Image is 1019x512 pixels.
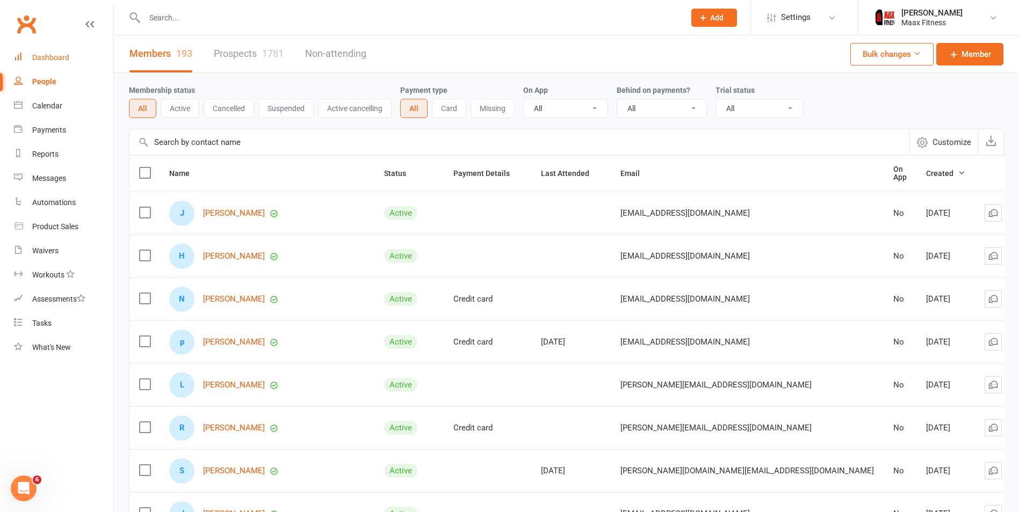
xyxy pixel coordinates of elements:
[32,150,59,158] div: Reports
[129,99,156,118] button: All
[781,5,811,30] span: Settings
[541,169,601,178] span: Last Attended
[318,99,392,118] button: Active cancelling
[453,423,522,433] div: Credit card
[620,418,812,438] span: [PERSON_NAME][EMAIL_ADDRESS][DOMAIN_NAME]
[33,476,41,484] span: 6
[926,169,965,178] span: Created
[875,7,896,28] img: thumb_image1759205071.png
[710,13,724,22] span: Add
[400,86,447,94] label: Payment type
[384,292,417,306] div: Active
[203,423,265,433] a: [PERSON_NAME]
[384,169,418,178] span: Status
[926,466,965,476] div: [DATE]
[161,99,199,118] button: Active
[169,330,194,355] div: p
[169,169,201,178] span: Name
[258,99,314,118] button: Suspended
[926,381,965,390] div: [DATE]
[926,338,965,347] div: [DATE]
[32,101,62,110] div: Calendar
[32,246,59,255] div: Waivers
[893,209,907,218] div: No
[203,209,265,218] a: [PERSON_NAME]
[203,466,265,476] a: [PERSON_NAME]
[884,156,916,192] th: On App
[14,287,113,311] a: Assessments
[32,126,66,134] div: Payments
[14,191,113,215] a: Automations
[453,169,522,178] span: Payment Details
[541,167,601,180] button: Last Attended
[893,423,907,433] div: No
[203,381,265,390] a: [PERSON_NAME]
[129,129,909,155] input: Search by contact name
[384,378,417,392] div: Active
[901,8,963,18] div: [PERSON_NAME]
[893,338,907,347] div: No
[620,167,652,180] button: Email
[384,206,417,220] div: Active
[169,458,194,484] div: S
[32,295,85,303] div: Assessments
[893,252,907,261] div: No
[14,335,113,360] a: What's New
[169,287,194,312] div: N
[32,319,52,327] div: Tasks
[620,332,750,352] span: [EMAIL_ADDRESS][DOMAIN_NAME]
[32,270,64,279] div: Workouts
[962,48,991,61] span: Member
[620,460,874,481] span: [PERSON_NAME][DOMAIN_NAME][EMAIL_ADDRESS][DOMAIN_NAME]
[32,198,76,207] div: Automations
[32,77,56,86] div: People
[305,35,366,72] a: Non-attending
[129,86,195,94] label: Membership status
[32,343,71,352] div: What's New
[14,142,113,166] a: Reports
[14,118,113,142] a: Payments
[926,252,965,261] div: [DATE]
[32,53,69,62] div: Dashboard
[926,167,965,180] button: Created
[384,335,417,349] div: Active
[541,466,601,476] div: [DATE]
[384,249,417,263] div: Active
[453,167,522,180] button: Payment Details
[384,421,417,435] div: Active
[400,99,428,118] button: All
[617,86,690,94] label: Behind on payments?
[384,464,417,478] div: Active
[893,466,907,476] div: No
[14,166,113,191] a: Messages
[169,244,194,269] div: H
[926,423,965,433] div: [DATE]
[620,375,812,395] span: [PERSON_NAME][EMAIL_ADDRESS][DOMAIN_NAME]
[909,129,978,155] button: Customize
[169,372,194,398] div: L
[901,18,963,27] div: Maax Fitness
[14,311,113,335] a: Tasks
[204,99,254,118] button: Cancelled
[893,381,907,390] div: No
[850,43,934,65] button: Bulk changes
[176,48,192,59] div: 193
[933,136,971,149] span: Customize
[14,94,113,118] a: Calendar
[214,35,284,72] a: Prospects1781
[169,201,194,226] div: J
[926,295,965,304] div: [DATE]
[936,43,1003,65] a: Member
[893,295,907,304] div: No
[620,169,652,178] span: Email
[453,295,522,304] div: Credit card
[691,9,737,27] button: Add
[141,10,677,25] input: Search...
[14,239,113,263] a: Waivers
[620,246,750,266] span: [EMAIL_ADDRESS][DOMAIN_NAME]
[32,174,66,182] div: Messages
[384,167,418,180] button: Status
[14,70,113,94] a: People
[453,338,522,347] div: Credit card
[129,35,192,72] a: Members193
